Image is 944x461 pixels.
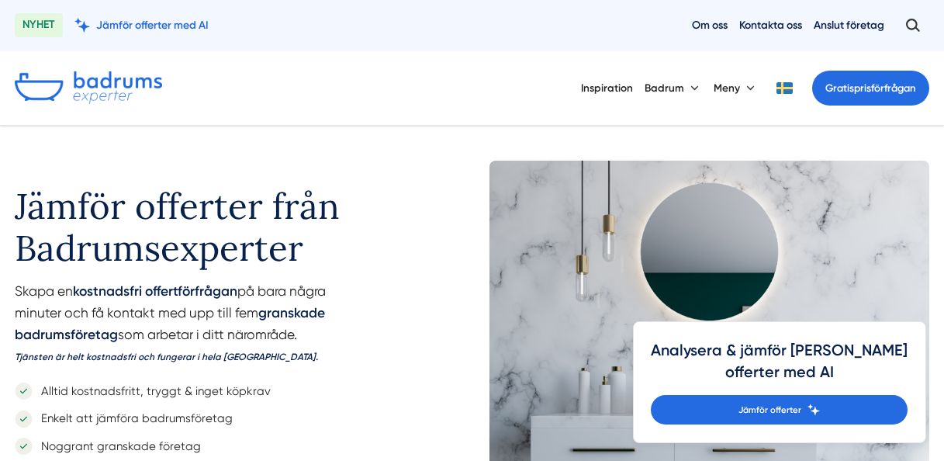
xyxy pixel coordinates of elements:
button: Meny [714,68,758,107]
span: Gratis [825,82,854,94]
strong: kostnadsfri offertförfrågan [73,283,237,299]
a: Om oss [692,18,728,33]
a: Jämför offerter [651,395,908,425]
a: Gratisprisförfrågan [812,71,929,106]
a: Jämför offerter med AI [74,18,209,33]
p: Alltid kostnadsfritt, tryggt & inget köpkrav [33,382,271,400]
img: Badrumsexperter.se logotyp [15,71,162,104]
span: Jämför offerter med AI [96,18,209,33]
a: Kontakta oss [739,18,802,33]
strong: granskade badrumsföretag [15,305,325,342]
a: Inspiration [581,68,633,107]
a: Anslut företag [814,18,884,33]
h4: Analysera & jämför [PERSON_NAME] offerter med AI [651,340,908,395]
p: Skapa en på bara några minuter och få kontakt med upp till fem som arbetar i ditt närområde. [15,281,392,374]
span: NYHET [15,13,63,37]
p: Enkelt att jämföra badrumsföretag [33,409,233,428]
h1: Jämför offerter från Badrumsexperter [15,161,392,281]
p: Noggrant granskade företag [33,437,201,456]
button: Badrum [645,68,702,107]
i: Tjänsten är helt kostnadsfri och fungerar i hela [GEOGRAPHIC_DATA]. [15,352,318,362]
span: Jämför offerter [738,403,801,417]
